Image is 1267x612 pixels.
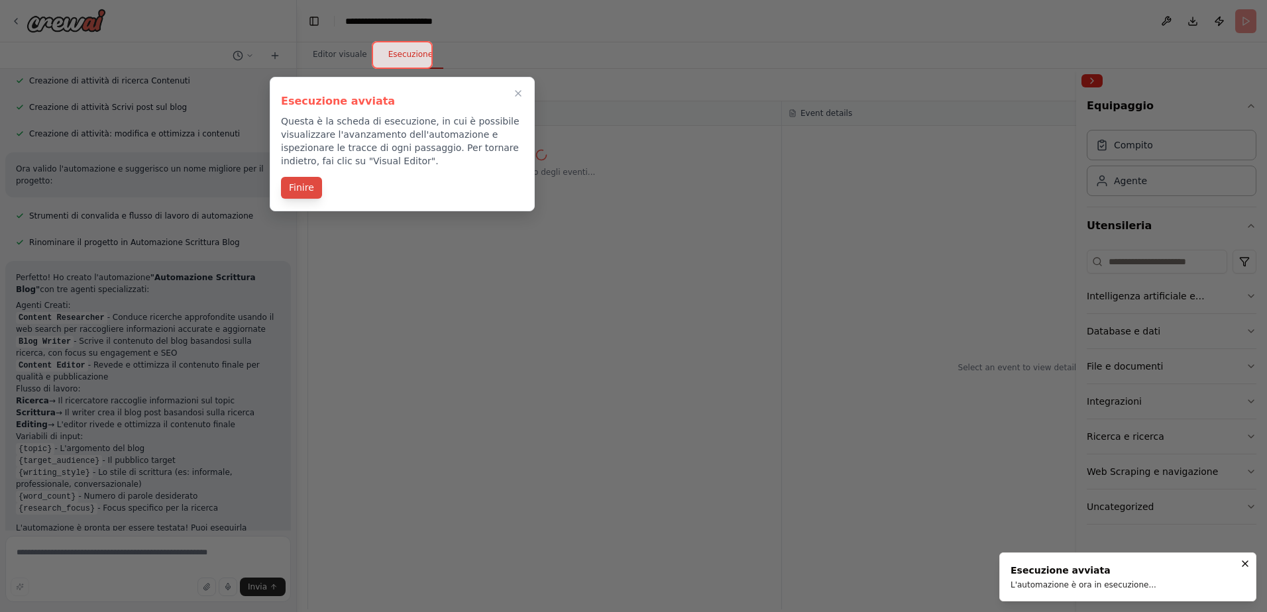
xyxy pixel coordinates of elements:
[281,93,523,109] h3: Esecuzione avviata
[1011,564,1156,577] div: Esecuzione avviata
[305,12,323,30] button: Nascondi la barra laterale sinistra
[510,85,526,101] button: Chiudi procedura dettagliata
[1011,580,1156,590] div: L'automazione è ora in esecuzione...
[281,177,322,199] button: Finire
[281,115,523,168] p: Questa è la scheda di esecuzione, in cui è possibile visualizzare l'avanzamento dell'automazione ...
